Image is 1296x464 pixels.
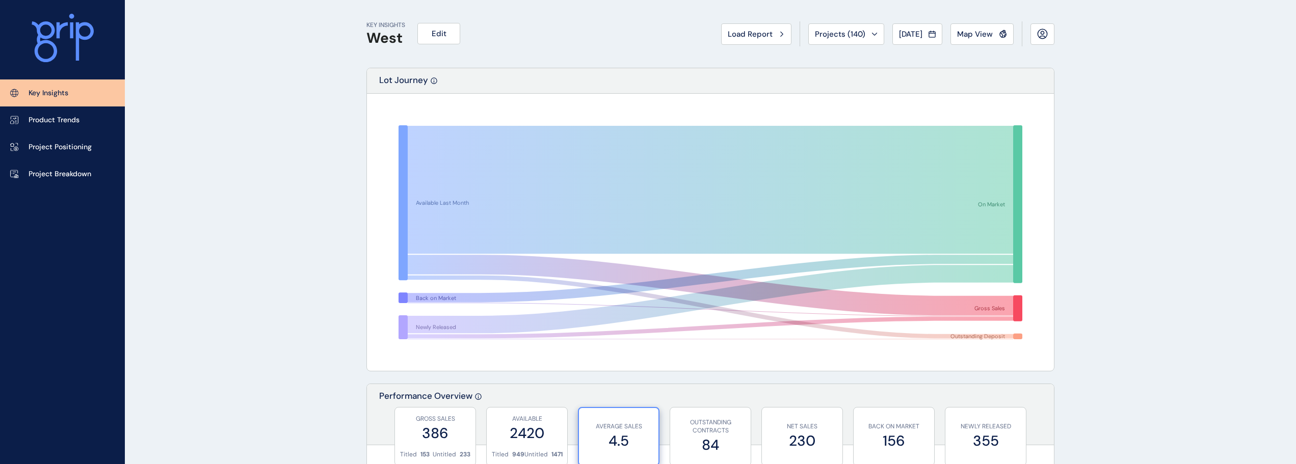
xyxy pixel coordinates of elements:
[899,29,922,39] span: [DATE]
[400,423,470,443] label: 386
[512,450,524,459] p: 949
[417,23,460,44] button: Edit
[366,21,405,30] p: KEY INSIGHTS
[950,23,1014,45] button: Map View
[29,88,68,98] p: Key Insights
[379,74,428,93] p: Lot Journey
[728,29,773,39] span: Load Report
[29,169,91,179] p: Project Breakdown
[29,142,92,152] p: Project Positioning
[433,450,456,459] p: Untitled
[892,23,942,45] button: [DATE]
[950,422,1021,431] p: NEWLY RELEASED
[675,435,746,455] label: 84
[366,30,405,47] h1: West
[492,450,509,459] p: Titled
[950,431,1021,451] label: 355
[492,415,562,423] p: AVAILABLE
[400,450,417,459] p: Titled
[767,422,837,431] p: NET SALES
[957,29,993,39] span: Map View
[551,450,563,459] p: 1471
[721,23,791,45] button: Load Report
[400,415,470,423] p: GROSS SALES
[584,422,653,431] p: AVERAGE SALES
[432,29,446,39] span: Edit
[675,418,746,435] p: OUTSTANDING CONTRACTS
[420,450,430,459] p: 153
[29,115,80,125] p: Product Trends
[584,431,653,451] label: 4.5
[460,450,470,459] p: 233
[859,422,929,431] p: BACK ON MARKET
[379,390,472,445] p: Performance Overview
[767,431,837,451] label: 230
[859,431,929,451] label: 156
[815,29,865,39] span: Projects ( 140 )
[492,423,562,443] label: 2420
[808,23,884,45] button: Projects (140)
[524,450,548,459] p: Untitled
